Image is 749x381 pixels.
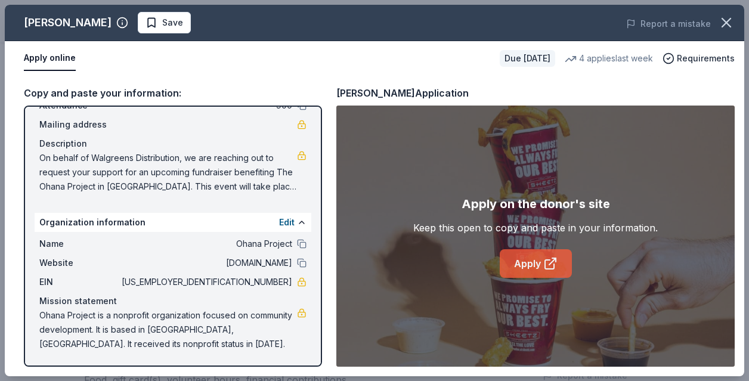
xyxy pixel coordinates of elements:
span: Requirements [677,51,735,66]
div: Due [DATE] [500,50,555,67]
span: Save [162,16,183,30]
span: Name [39,237,119,251]
div: Organization information [35,213,311,232]
span: [DOMAIN_NAME] [119,256,292,270]
span: On behalf of Walgreens Distribution, we are reaching out to request your support for an upcoming ... [39,151,297,194]
div: [PERSON_NAME] Application [336,85,469,101]
button: Apply online [24,46,76,71]
button: Requirements [663,51,735,66]
div: Mission statement [39,294,307,308]
span: [US_EMPLOYER_IDENTIFICATION_NUMBER] [119,275,292,289]
a: Apply [500,249,572,278]
div: Keep this open to copy and paste in your information. [413,221,658,235]
div: Apply on the donor's site [462,194,610,213]
span: EIN [39,275,119,289]
button: Report a mistake [626,17,711,31]
button: Edit [279,215,295,230]
span: Ohana Project [119,237,292,251]
span: Website [39,256,119,270]
div: 4 applies last week [565,51,653,66]
span: Mailing address [39,117,119,132]
div: Copy and paste your information: [24,85,322,101]
div: Description [39,137,307,151]
button: Save [138,12,191,33]
span: Ohana Project is a nonprofit organization focused on community development. It is based in [GEOGR... [39,308,297,351]
div: [PERSON_NAME] [24,13,112,32]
